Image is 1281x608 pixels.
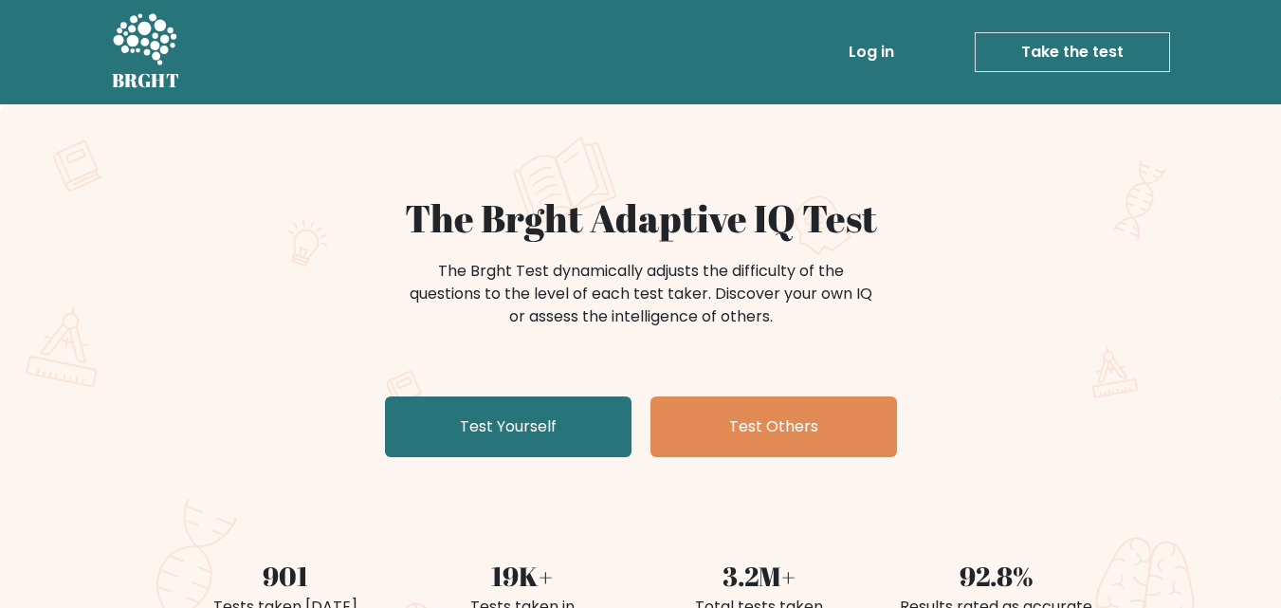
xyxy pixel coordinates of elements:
[112,69,180,92] h5: BRGHT
[178,195,1104,241] h1: The Brght Adaptive IQ Test
[385,396,631,457] a: Test Yourself
[652,556,867,596] div: 3.2M+
[178,556,393,596] div: 901
[841,33,902,71] a: Log in
[415,556,630,596] div: 19K+
[650,396,897,457] a: Test Others
[404,260,878,328] div: The Brght Test dynamically adjusts the difficulty of the questions to the level of each test take...
[975,32,1170,72] a: Take the test
[889,556,1104,596] div: 92.8%
[112,8,180,97] a: BRGHT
